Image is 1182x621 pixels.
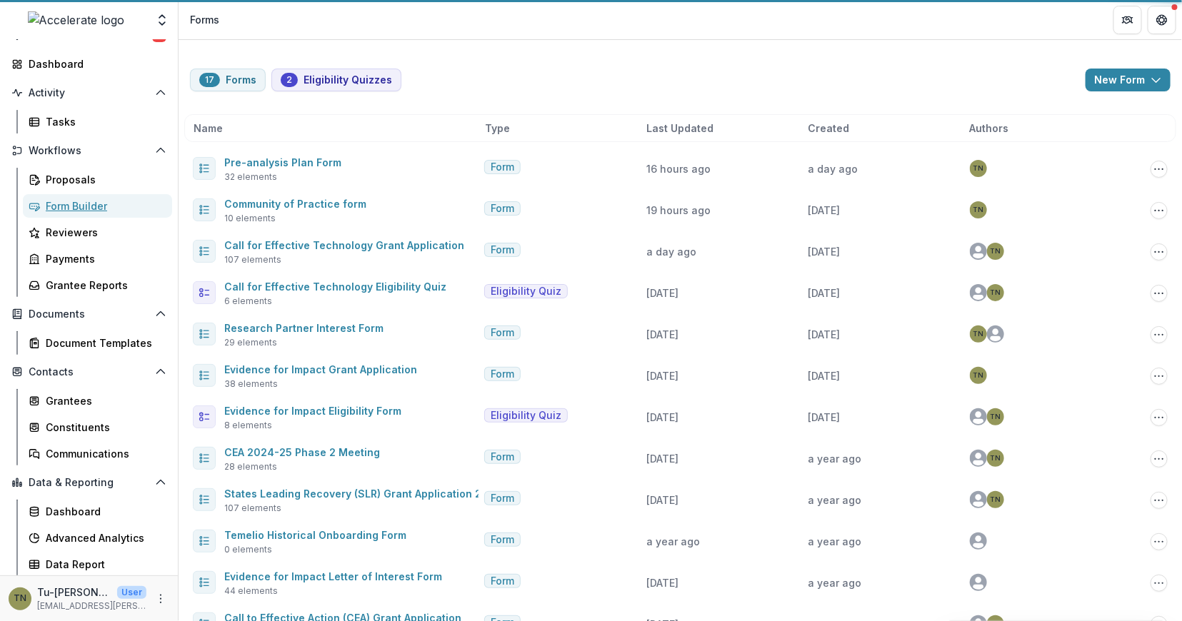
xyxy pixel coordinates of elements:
[23,331,172,355] a: Document Templates
[23,415,172,439] a: Constituents
[224,502,281,515] span: 107 elements
[190,69,266,91] button: Forms
[23,247,172,271] a: Payments
[1086,69,1171,91] button: New Form
[224,253,281,266] span: 107 elements
[224,281,446,293] a: Call for Effective Technology Eligibility Quiz
[808,328,841,340] span: [DATE]
[46,530,161,545] div: Advanced Analytics
[646,246,696,258] span: a day ago
[491,244,514,256] span: Form
[224,446,380,458] a: CEA 2024-25 Phase 2 Meeting
[23,442,172,465] a: Communications
[808,121,850,136] span: Created
[491,451,514,463] span: Form
[224,156,341,168] a: Pre-analysis Plan Form
[224,419,272,432] span: 8 elements
[46,335,161,350] div: Document Templates
[970,408,987,425] svg: avatar
[646,577,678,589] span: [DATE]
[491,575,514,587] span: Form
[491,368,514,380] span: Form
[6,471,172,494] button: Open Data & Reporting
[485,121,510,136] span: Type
[23,273,172,297] a: Grantee Reports
[29,56,161,71] div: Dashboard
[491,327,514,339] span: Form
[23,500,172,523] a: Dashboard
[46,420,161,435] div: Constituents
[970,491,987,508] svg: avatar
[224,336,277,349] span: 29 elements
[1151,575,1168,592] button: Options
[6,139,172,162] button: Open Workflows
[23,168,172,191] a: Proposals
[987,325,1004,343] svg: avatar
[646,287,678,299] span: [DATE]
[970,284,987,301] svg: avatar
[1151,450,1168,468] button: Options
[646,494,678,506] span: [DATE]
[973,372,984,379] div: Tu-Quyen Nguyen
[23,221,172,244] a: Reviewers
[6,303,172,325] button: Open Documents
[29,87,149,99] span: Activity
[970,450,987,467] svg: avatar
[808,453,862,465] span: a year ago
[46,251,161,266] div: Payments
[1151,492,1168,509] button: Options
[808,287,841,299] span: [DATE]
[37,585,111,600] p: Tu-[PERSON_NAME]
[491,203,514,215] span: Form
[23,389,172,413] a: Grantees
[1151,409,1168,426] button: Options
[190,12,219,27] div: Forms
[646,204,711,216] span: 19 hours ago
[808,494,862,506] span: a year ago
[46,278,161,293] div: Grantee Reports
[224,322,384,334] a: Research Partner Interest Form
[808,246,841,258] span: [DATE]
[46,172,161,187] div: Proposals
[23,552,172,576] a: Data Report
[205,75,214,85] span: 17
[646,121,713,136] span: Last Updated
[973,206,984,213] div: Tu-Quyen Nguyen
[991,413,1001,420] div: Tu-Quyen Nguyen
[224,212,276,225] span: 10 elements
[1151,285,1168,302] button: Options
[646,535,700,547] span: a year ago
[37,600,146,612] p: [EMAIL_ADDRESS][PERSON_NAME][DOMAIN_NAME]
[28,11,125,29] img: Accelerate logo
[808,411,841,423] span: [DATE]
[14,594,26,603] div: Tu-Quyen Nguyen
[491,161,514,173] span: Form
[224,171,277,183] span: 32 elements
[224,570,442,582] a: Evidence for Impact Letter of Interest Form
[646,328,678,340] span: [DATE]
[184,9,225,30] nav: breadcrumb
[29,366,149,378] span: Contacts
[646,453,678,465] span: [DATE]
[973,330,984,338] div: Tu-Quyen Nguyen
[1151,202,1168,219] button: Options
[46,393,161,408] div: Grantees
[152,590,169,607] button: More
[29,308,149,320] span: Documents
[46,225,161,240] div: Reviewers
[970,532,987,550] svg: avatar
[491,493,514,505] span: Form
[970,243,987,260] svg: avatar
[46,198,161,213] div: Form Builder
[6,52,172,76] a: Dashboard
[224,405,401,417] a: Evidence for Impact Eligibility Form
[991,455,1001,462] div: Tu-Quyen Nguyen
[6,81,172,104] button: Open Activity
[224,585,278,597] span: 44 elements
[808,370,841,382] span: [DATE]
[224,488,506,500] a: States Leading Recovery (SLR) Grant Application 24-25
[991,496,1001,503] div: Tu-Quyen Nguyen
[991,289,1001,296] div: Tu-Quyen Nguyen
[970,121,1009,136] span: Authors
[224,363,417,375] a: Evidence for Impact Grant Application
